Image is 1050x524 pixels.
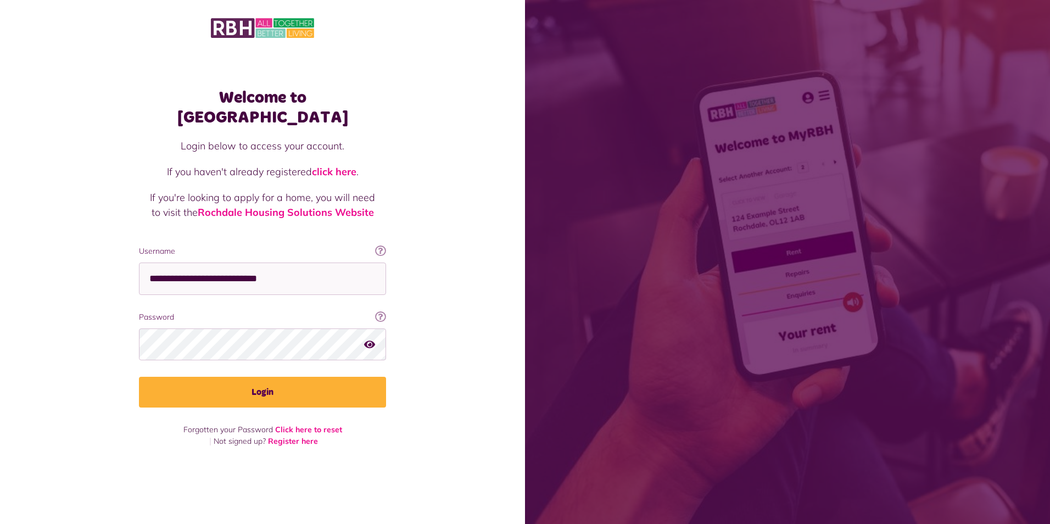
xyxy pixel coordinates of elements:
[150,164,375,179] p: If you haven't already registered .
[214,436,266,446] span: Not signed up?
[150,190,375,220] p: If you're looking to apply for a home, you will need to visit the
[139,246,386,257] label: Username
[211,16,314,40] img: MyRBH
[312,165,356,178] a: click here
[268,436,318,446] a: Register here
[198,206,374,219] a: Rochdale Housing Solutions Website
[275,425,342,434] a: Click here to reset
[139,311,386,323] label: Password
[183,425,273,434] span: Forgotten your Password
[150,138,375,153] p: Login below to access your account.
[139,88,386,127] h1: Welcome to [GEOGRAPHIC_DATA]
[139,377,386,408] button: Login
